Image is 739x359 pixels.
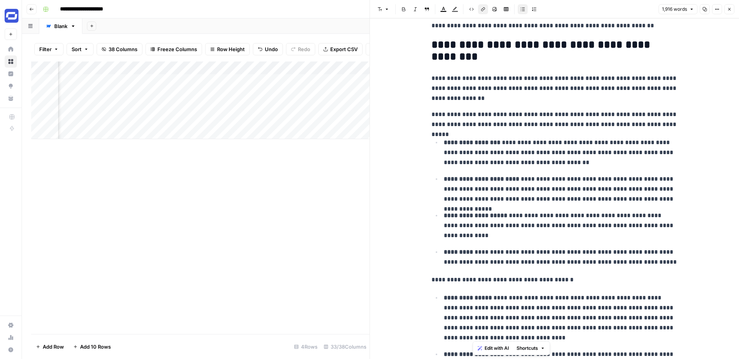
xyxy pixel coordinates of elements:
button: 1,916 words [659,4,697,14]
a: Your Data [5,92,17,105]
button: Add 10 Rows [69,341,115,353]
button: Filter [34,43,64,55]
button: Freeze Columns [145,43,202,55]
span: 38 Columns [109,45,137,53]
span: Undo [265,45,278,53]
button: Edit with AI [475,343,512,353]
a: Browse [5,55,17,68]
div: 33/38 Columns [321,341,369,353]
span: 1,916 words [662,6,687,13]
span: Sort [72,45,82,53]
a: Opportunities [5,80,17,92]
span: Export CSV [330,45,358,53]
button: Export CSV [318,43,363,55]
button: Row Height [205,43,250,55]
span: Add Row [43,343,64,351]
button: Add Row [31,341,69,353]
span: Redo [298,45,310,53]
a: Blank [39,18,82,34]
span: Add 10 Rows [80,343,111,351]
button: 38 Columns [97,43,142,55]
button: Shortcuts [513,343,548,353]
button: Workspace: Synthesia [5,6,17,25]
div: 4 Rows [291,341,321,353]
div: Blank [54,22,67,30]
button: Help + Support [5,344,17,356]
button: Sort [67,43,94,55]
span: Shortcuts [517,345,538,352]
a: Usage [5,331,17,344]
button: Redo [286,43,315,55]
img: Synthesia Logo [5,9,18,23]
span: Edit with AI [485,345,509,352]
span: Freeze Columns [157,45,197,53]
span: Filter [39,45,52,53]
span: Row Height [217,45,245,53]
a: Home [5,43,17,55]
button: Undo [253,43,283,55]
a: Insights [5,68,17,80]
a: Settings [5,319,17,331]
